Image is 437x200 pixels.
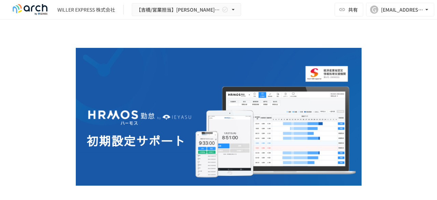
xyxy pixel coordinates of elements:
span: 【吉橋/営業担当】[PERSON_NAME] EXPRESS株式会社様_初期設定サポート [136,5,220,14]
div: WILLER EXPRESS 株式会社 [57,6,115,13]
button: 共有 [335,3,363,16]
button: G[EMAIL_ADDRESS][PERSON_NAME][DOMAIN_NAME] [366,3,434,16]
span: 共有 [348,6,358,13]
img: GdztLVQAPnGLORo409ZpmnRQckwtTrMz8aHIKJZF2AQ [76,48,362,188]
button: 【吉橋/営業担当】[PERSON_NAME] EXPRESS株式会社様_初期設定サポート [132,3,241,16]
div: G [370,5,378,14]
img: logo-default@2x-9cf2c760.svg [8,4,52,15]
div: [EMAIL_ADDRESS][PERSON_NAME][DOMAIN_NAME] [381,5,423,14]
